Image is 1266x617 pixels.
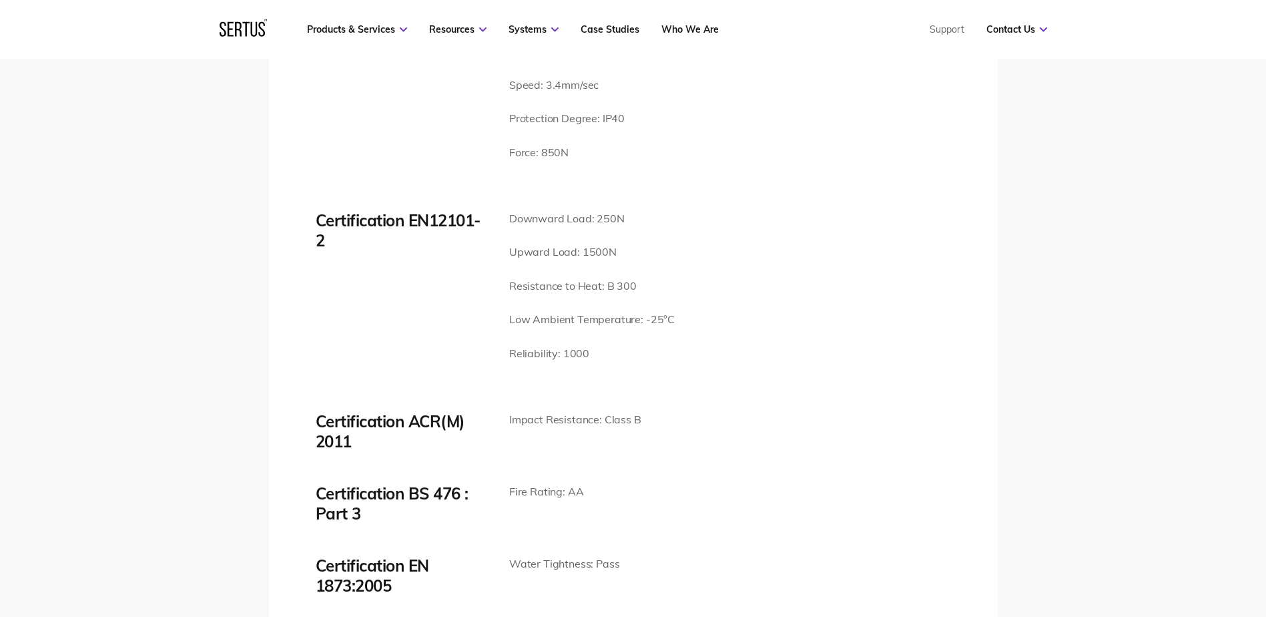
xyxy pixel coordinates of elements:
div: Certification EN 1873:2005 [316,556,489,596]
p: Low Ambient Temperature: -25°C [509,311,675,329]
a: Who We Are [661,23,719,35]
div: Certification EN12101-2 [316,210,489,250]
p: Reliability: 1000 [509,345,675,363]
p: Resistance to Heat: B 300 [509,278,675,295]
div: Certification ACR(M) 2011 [316,411,489,451]
p: Water Tightness: Pass [509,556,620,573]
p: Fire Rating: AA [509,483,584,501]
p: Upward Load: 1500N [509,244,675,261]
a: Products & Services [307,23,407,35]
iframe: Chat Widget [1026,462,1266,617]
p: Downward Load: 250N [509,210,675,228]
a: Contact Us [986,23,1047,35]
a: Systems [509,23,559,35]
p: Impact Resistance: Class B [509,411,641,429]
p: Speed: 3.4mm/sec [509,77,743,94]
p: Protection Degree: IP40 [509,110,743,128]
a: Resources [429,23,487,35]
a: Support [930,23,964,35]
a: Case Studies [581,23,639,35]
div: Certification BS 476 : Part 3 [316,483,489,524]
p: Force: 850N [509,144,743,162]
